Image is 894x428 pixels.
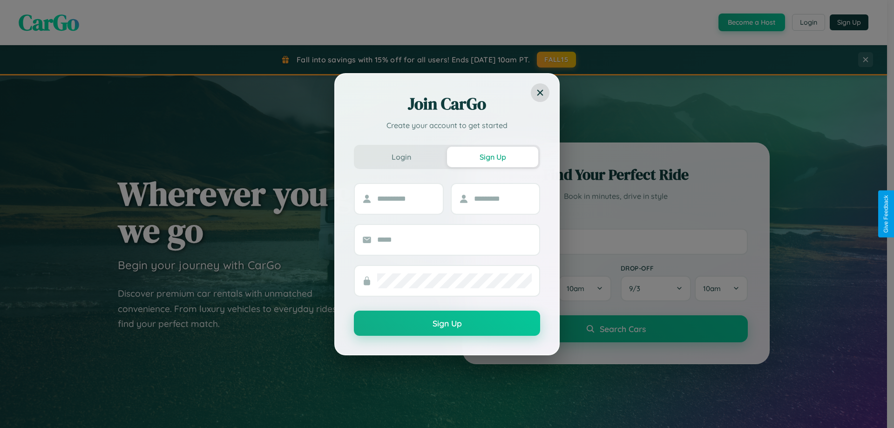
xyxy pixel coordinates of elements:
p: Create your account to get started [354,120,540,131]
button: Sign Up [447,147,538,167]
button: Login [356,147,447,167]
h2: Join CarGo [354,93,540,115]
button: Sign Up [354,311,540,336]
div: Give Feedback [883,195,889,233]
